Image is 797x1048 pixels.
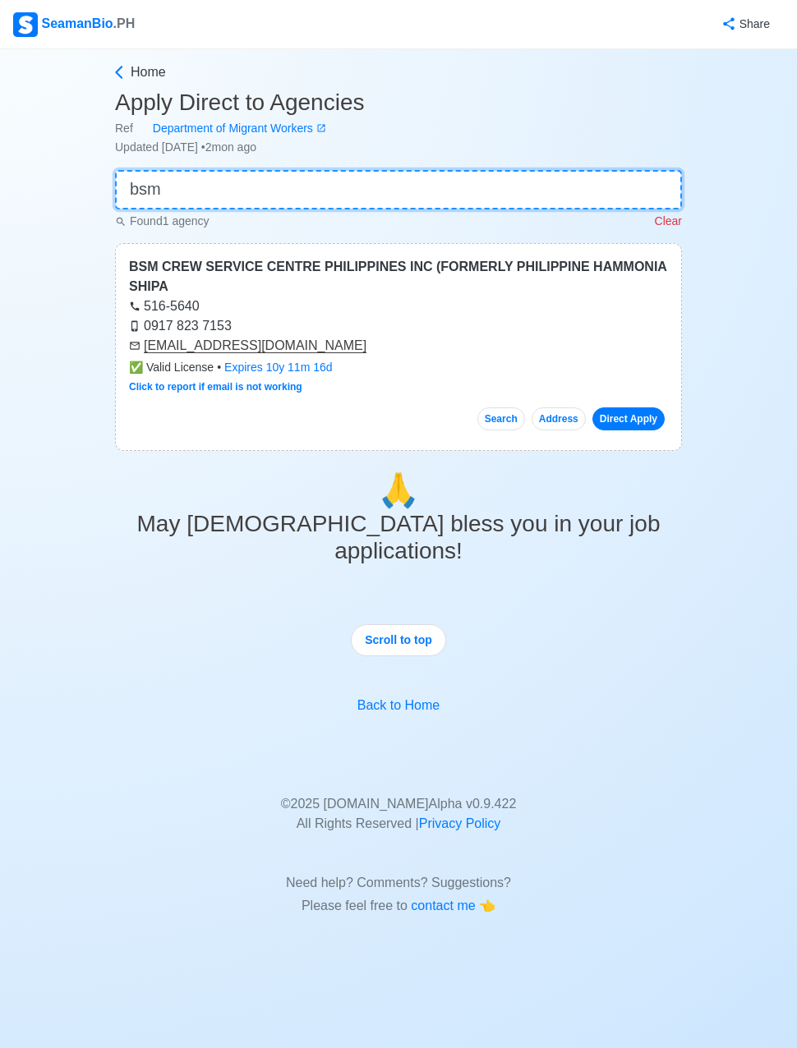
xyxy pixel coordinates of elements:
p: Need help? Comments? Suggestions? [127,853,670,893]
p: Clear [655,213,682,230]
button: Search [477,407,525,430]
button: Scroll to top [351,624,446,656]
h3: Apply Direct to Agencies [115,89,682,117]
span: Valid License [129,359,214,376]
button: Address [532,407,586,430]
a: Direct Apply [592,407,665,430]
div: Department of Migrant Workers [133,120,316,137]
input: 👉 Quick Search [115,170,682,209]
div: SeamanBio [13,12,135,37]
p: Found 1 agency [115,213,210,230]
a: Home [111,62,682,82]
span: check [129,361,143,374]
div: • [129,359,668,376]
a: Privacy Policy [419,816,501,830]
p: © 2025 [DOMAIN_NAME] Alpha v 0.9.422 All Rights Reserved | [127,775,670,834]
div: Expires 10y 11m 16d [224,359,333,376]
a: Click to report if email is not working [129,381,302,393]
img: Logo [13,12,38,37]
span: Updated [DATE] • 2mon ago [115,140,256,154]
a: 0917 823 7153 [129,319,232,333]
span: point [479,899,495,912]
span: contact me [411,899,479,912]
span: pray [378,472,419,508]
button: Share [705,8,784,40]
div: BSM CREW SERVICE CENTRE PHILIPPINES INC (FORMERLY PHILIPPINE HAMMONIA SHIPA [129,257,668,296]
p: Please feel free to [127,896,670,916]
span: Home [131,62,166,82]
a: Department of Migrant Workers [133,120,326,137]
a: Back to Home [357,698,440,712]
div: Ref [115,120,682,137]
h3: May [DEMOGRAPHIC_DATA] bless you in your job applications! [115,510,682,565]
span: .PH [113,16,136,30]
a: 516-5640 [129,299,200,313]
